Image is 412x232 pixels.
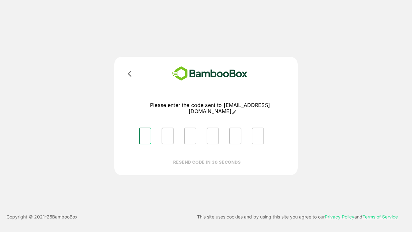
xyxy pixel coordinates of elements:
a: Terms of Service [362,214,398,219]
p: Please enter the code sent to [EMAIL_ADDRESS][DOMAIN_NAME] [134,102,286,115]
a: Privacy Policy [325,214,354,219]
p: Copyright © 2021- 25 BambooBox [6,213,78,221]
input: Please enter OTP character 1 [139,128,151,144]
input: Please enter OTP character 3 [184,128,196,144]
input: Please enter OTP character 2 [162,128,174,144]
input: Please enter OTP character 6 [252,128,264,144]
img: bamboobox [163,64,257,83]
input: Please enter OTP character 5 [229,128,241,144]
p: This site uses cookies and by using this site you agree to our and [197,213,398,221]
input: Please enter OTP character 4 [207,128,219,144]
